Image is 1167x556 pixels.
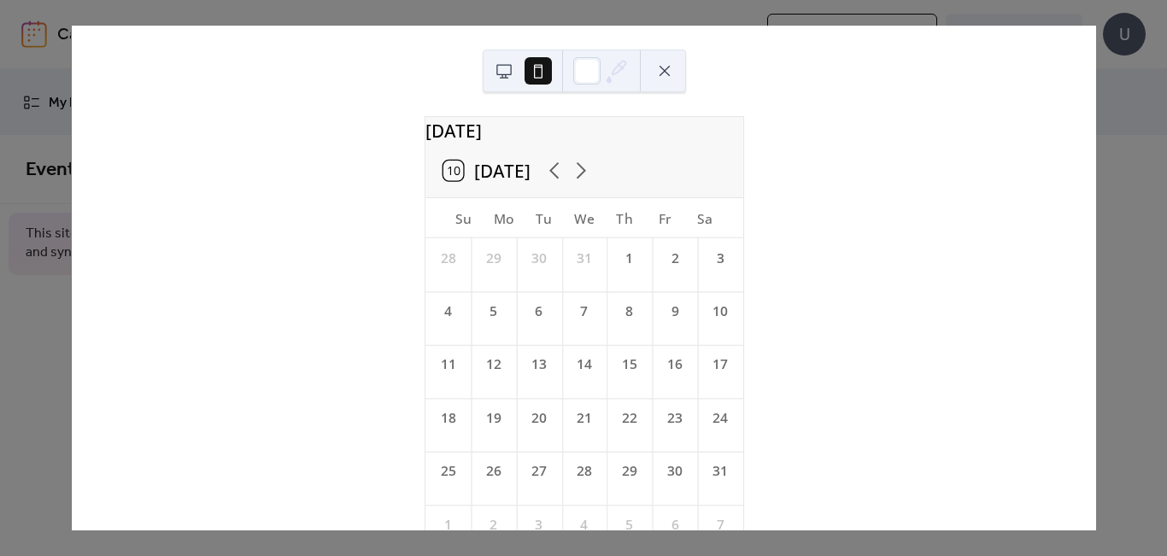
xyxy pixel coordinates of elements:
[443,198,483,238] div: Su
[529,515,548,535] div: 3
[529,301,548,321] div: 6
[529,249,548,268] div: 30
[710,515,730,535] div: 7
[425,117,743,143] div: [DATE]
[437,301,457,321] div: 4
[684,198,724,238] div: Sa
[484,408,503,428] div: 19
[619,515,639,535] div: 5
[574,515,594,535] div: 4
[437,461,457,481] div: 25
[619,355,639,375] div: 15
[437,355,457,375] div: 11
[619,249,639,268] div: 1
[524,198,564,238] div: Tu
[435,155,537,186] button: 10[DATE]
[665,461,684,481] div: 30
[710,408,730,428] div: 24
[644,198,684,238] div: Fr
[529,355,548,375] div: 13
[437,249,457,268] div: 28
[665,408,684,428] div: 23
[710,301,730,321] div: 10
[529,461,548,481] div: 27
[437,515,457,535] div: 1
[604,198,644,238] div: Th
[484,515,503,535] div: 2
[710,355,730,375] div: 17
[619,301,639,321] div: 8
[665,355,684,375] div: 16
[574,249,594,268] div: 31
[484,355,503,375] div: 12
[574,301,594,321] div: 7
[529,408,548,428] div: 20
[665,249,684,268] div: 2
[574,408,594,428] div: 21
[484,301,503,321] div: 5
[665,301,684,321] div: 9
[437,408,457,428] div: 18
[710,249,730,268] div: 3
[484,461,503,481] div: 26
[564,198,604,238] div: We
[710,461,730,481] div: 31
[484,198,524,238] div: Mo
[574,461,594,481] div: 28
[665,515,684,535] div: 6
[484,249,503,268] div: 29
[619,461,639,481] div: 29
[574,355,594,375] div: 14
[619,408,639,428] div: 22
